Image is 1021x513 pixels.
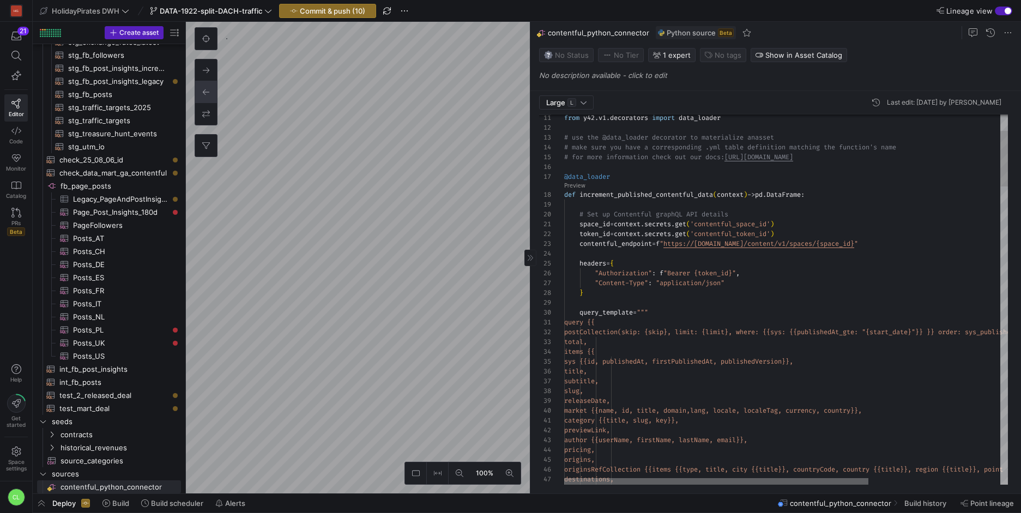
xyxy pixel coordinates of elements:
[37,49,181,62] div: Press SPACE to select this row.
[37,62,181,75] div: Press SPACE to select this row.
[61,481,179,493] span: contentful_python_connector​​​​​​​​
[606,259,610,268] span: =
[744,190,747,199] span: )
[8,488,25,506] div: CL
[225,499,245,508] span: Alerts
[970,499,1014,508] span: Point lineage
[52,499,76,508] span: Deploy
[667,28,716,37] span: Python source
[610,220,614,228] span: =
[4,359,28,388] button: Help
[539,200,551,209] div: 19
[37,114,181,127] a: stg_traffic_targets​​​​​​​​​​
[68,75,168,88] span: stg_fb_post_insights_legacy​​​​​​​​​​
[751,48,847,62] button: Show in Asset Catalog
[539,132,551,142] div: 13
[68,128,168,140] span: stg_treasure_hunt_events​​​​​​​​​​
[770,220,774,228] span: )
[73,245,168,258] span: Posts_CH​​​​​​​​​
[579,239,652,248] span: contentful_endpoint
[648,48,696,62] button: 1 expert
[610,113,648,122] span: decorators
[690,230,770,238] span: 'contentful_token_id'
[564,396,610,405] span: releaseDate,
[9,111,24,117] span: Editor
[37,140,181,153] a: stg_utm_io​​​​​​​​​​
[68,101,168,114] span: stg_traffic_targets_2025​​​​​​​​​​
[610,230,614,238] span: =
[11,220,21,226] span: PRs
[9,376,23,383] span: Help
[73,271,168,284] span: Posts_ES​​​​​​​​​
[614,220,641,228] span: context
[37,62,181,75] a: stg_fb_post_insights_increment​​​​​​​​​​
[59,376,168,389] span: int_fb_posts​​​​​​​​​​
[37,206,181,219] a: Page_Post_Insights_180d​​​​​​​​​
[37,245,181,258] div: Press SPACE to select this row.
[539,396,551,406] div: 39
[564,455,595,464] span: origins,
[598,48,644,62] button: No tierNo Tier
[713,190,717,199] span: (
[37,284,181,297] a: Posts_FR​​​​​​​​​
[37,323,181,336] div: Press SPACE to select this row.
[579,288,583,297] span: }
[68,141,168,153] span: stg_utm_io​​​​​​​​​​
[37,153,181,166] a: check_25_08_06_id​​​​​​​​​​
[637,308,648,317] span: """
[564,416,679,425] span: category {{title, slug, key}},
[539,239,551,249] div: 23
[52,415,179,428] span: seeds
[539,366,551,376] div: 36
[37,376,181,389] div: Press SPACE to select this row.
[633,308,637,317] span: =
[160,7,262,15] span: DATA-1922-split-DACH-traffic
[579,210,728,219] span: # Set up Contentful graphQL API details
[539,474,551,484] div: 47
[73,232,168,245] span: Posts_AT​​​​​​​​​
[37,219,181,232] a: PageFollowers​​​​​​​​​
[539,445,551,455] div: 44
[37,349,181,363] a: Posts_US​​​​​​​​​
[718,28,734,37] span: Beta
[652,113,675,122] span: import
[715,51,741,59] span: No tags
[801,190,805,199] span: :
[854,239,858,248] span: "
[671,220,675,228] span: .
[37,232,181,245] div: Press SPACE to select this row.
[9,138,23,144] span: Code
[37,192,181,206] a: Legacy_PageAndPostInsights​​​​​​​​​
[68,114,168,127] span: stg_traffic_targets​​​​​​​​​​
[539,219,551,229] div: 21
[671,230,675,238] span: .
[690,220,770,228] span: 'contentful_space_id'
[606,113,610,122] span: .
[37,480,181,493] div: Press SPACE to select this row.
[956,494,1019,512] button: Point lineage
[4,176,28,203] a: Catalog
[210,494,250,512] button: Alerts
[68,62,168,75] span: stg_fb_post_insights_increment​​​​​​​​​​
[595,279,648,287] span: "Content-Type"
[59,389,168,402] span: test_2_released_deal​​​​​​​​​​
[73,350,168,363] span: Posts_US​​​​​​​​​
[747,190,755,199] span: ->
[37,179,181,192] div: Press SPACE to select this row.
[648,279,652,287] span: :
[644,220,671,228] span: secrets
[690,406,862,415] span: lang, locale, localeTag, currency, country}},
[595,113,599,122] span: .
[59,167,168,179] span: check_data_mart_ga_contentful​​​​​​​​​​
[564,318,595,327] span: query {{
[37,206,181,219] div: Press SPACE to select this row.
[73,324,168,336] span: Posts_PL​​​​​​​​​
[660,239,663,248] span: "
[151,499,203,508] span: Build scheduler
[59,154,168,166] span: check_25_08_06_id​​​​​​​​​​
[7,227,25,236] span: Beta
[539,464,551,474] div: 46
[37,101,181,114] div: Press SPACE to select this row.
[539,415,551,425] div: 41
[37,363,181,376] div: Press SPACE to select this row.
